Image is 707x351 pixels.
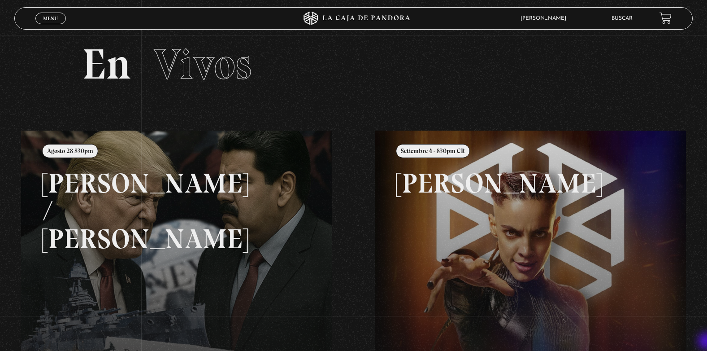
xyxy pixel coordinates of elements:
span: Vivos [154,39,252,90]
a: Buscar [612,16,633,21]
span: Menu [43,16,58,21]
span: Cerrar [40,23,61,29]
h2: En [82,43,625,86]
span: [PERSON_NAME] [516,16,575,21]
a: View your shopping cart [659,12,672,24]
